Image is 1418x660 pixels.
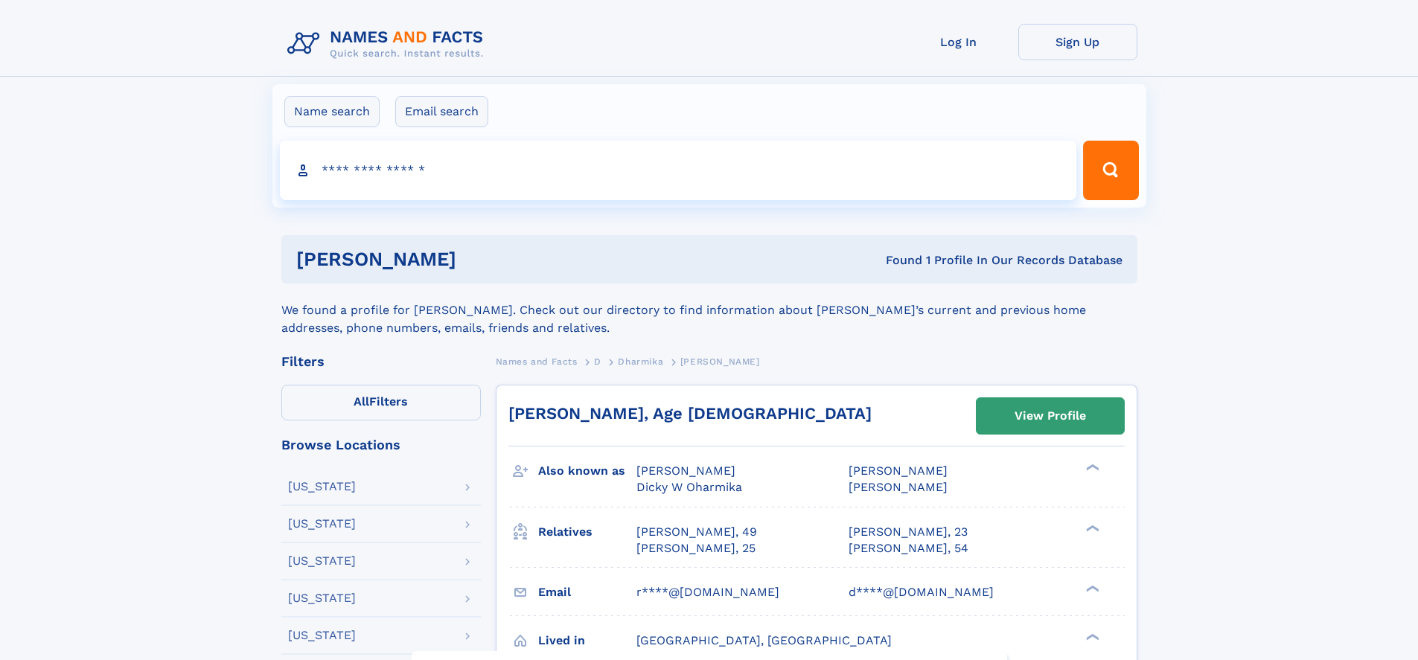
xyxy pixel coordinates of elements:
[636,633,892,647] span: [GEOGRAPHIC_DATA], [GEOGRAPHIC_DATA]
[288,555,356,567] div: [US_STATE]
[636,540,756,557] a: [PERSON_NAME], 25
[354,394,369,409] span: All
[288,592,356,604] div: [US_STATE]
[1082,463,1100,472] div: ❯
[977,398,1124,434] a: View Profile
[395,96,488,127] label: Email search
[281,438,481,452] div: Browse Locations
[636,464,735,478] span: [PERSON_NAME]
[288,518,356,530] div: [US_STATE]
[288,481,356,493] div: [US_STATE]
[636,524,757,540] a: [PERSON_NAME], 49
[1082,523,1100,533] div: ❯
[284,96,380,127] label: Name search
[288,629,356,641] div: [US_STATE]
[281,355,481,368] div: Filters
[849,464,948,478] span: [PERSON_NAME]
[280,141,1077,200] input: search input
[1082,583,1100,593] div: ❯
[636,480,742,494] span: Dicky W Oharmika
[281,385,481,420] label: Filters
[671,252,1122,269] div: Found 1 Profile In Our Records Database
[899,24,1018,60] a: Log In
[849,524,968,540] a: [PERSON_NAME], 23
[538,628,636,653] h3: Lived in
[594,352,601,371] a: D
[296,250,671,269] h1: [PERSON_NAME]
[538,519,636,545] h3: Relatives
[849,480,948,494] span: [PERSON_NAME]
[1015,399,1086,433] div: View Profile
[680,356,760,367] span: [PERSON_NAME]
[849,540,968,557] a: [PERSON_NAME], 54
[594,356,601,367] span: D
[508,404,872,423] a: [PERSON_NAME], Age [DEMOGRAPHIC_DATA]
[496,352,578,371] a: Names and Facts
[618,356,663,367] span: Dharmika
[1082,632,1100,641] div: ❯
[618,352,663,371] a: Dharmika
[538,580,636,605] h3: Email
[1083,141,1138,200] button: Search Button
[281,283,1137,337] div: We found a profile for [PERSON_NAME]. Check out our directory to find information about [PERSON_N...
[281,24,496,64] img: Logo Names and Facts
[538,458,636,484] h3: Also known as
[1018,24,1137,60] a: Sign Up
